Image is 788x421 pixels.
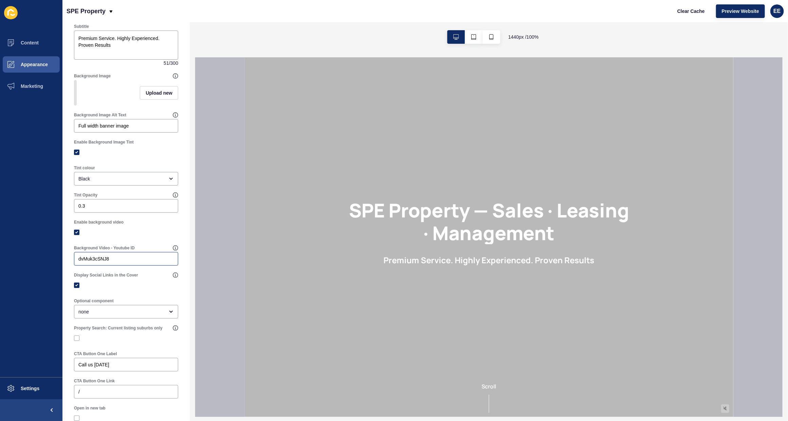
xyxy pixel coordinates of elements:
[74,219,124,225] label: Enable background video
[140,86,178,100] button: Upload new
[672,4,711,18] button: Clear Cache
[722,8,759,15] span: Preview Website
[74,139,134,145] label: Enable Background Image Tint
[170,60,178,66] span: 300
[74,405,106,411] label: Open in new tab
[164,60,169,66] span: 51
[74,172,178,186] div: open menu
[74,272,138,278] label: Display Social Links in the Cover
[716,4,765,18] button: Preview Website
[3,325,486,356] div: Scroll
[677,8,705,15] span: Clear Cache
[74,165,95,171] label: Tint colour
[139,198,350,208] h2: Premium Service. Highly Experienced. Proven Results
[169,60,170,66] span: /
[102,141,386,187] h1: SPE Property — Sales · Leasing · Management
[74,112,126,118] label: Background Image Alt Text
[74,24,89,29] label: Subtitle
[508,34,539,40] span: 1440 px / 100 %
[75,32,177,59] textarea: To enrich screen reader interactions, please activate Accessibility in Grammarly extension settings
[74,378,115,384] label: CTA Button One Link
[773,8,781,15] span: EE
[146,90,172,96] span: Upload new
[74,325,163,331] label: Property Search: Current listing suburbs only
[74,245,135,251] label: Background Video - Youtube ID
[74,298,114,304] label: Optional component
[74,305,178,319] div: open menu
[74,351,117,357] label: CTA Button One Label
[67,3,106,20] p: SPE Property
[74,73,111,79] label: Background Image
[74,192,97,198] label: Tint Opacity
